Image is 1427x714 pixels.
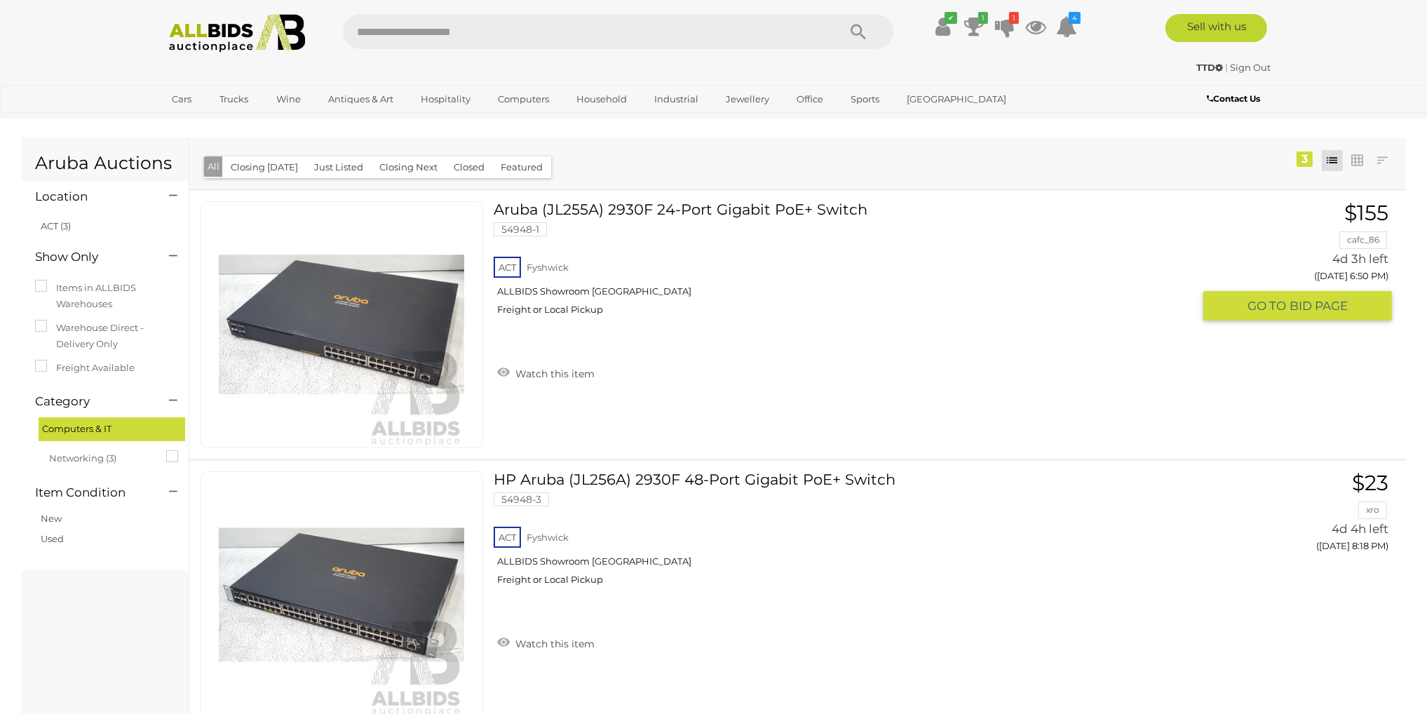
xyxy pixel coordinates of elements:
[1069,12,1081,24] i: 4
[35,280,175,313] label: Items in ALLBIDS Warehouses
[49,447,154,466] span: Networking (3)
[163,88,201,111] a: Cars
[1203,291,1392,321] button: GO TOBID PAGE
[492,156,551,178] button: Featured
[933,14,954,39] a: ✔
[1226,62,1229,73] span: |
[1009,12,1019,24] i: 1
[504,201,1193,326] a: Aruba (JL255A) 2930F 24-Port Gigabit PoE+ Switch 54948-1 ACT Fyshwick ALLBIDS Showroom [GEOGRAPHI...
[219,202,464,447] img: 54948-1a.jpg
[267,88,310,111] a: Wine
[412,88,480,111] a: Hospitality
[823,14,893,49] button: Search
[41,533,64,544] a: Used
[994,14,1015,39] a: 1
[35,360,135,376] label: Freight Available
[39,417,185,440] div: Computers & IT
[504,471,1193,596] a: HP Aruba (JL256A) 2930F 48-Port Gigabit PoE+ Switch 54948-3 ACT Fyshwick ALLBIDS Showroom [GEOGRA...
[1297,151,1313,167] div: 3
[35,250,148,264] h4: Show Only
[35,320,175,353] label: Warehouse Direct - Delivery Only
[1197,62,1226,73] a: TTD
[35,395,148,408] h4: Category
[319,88,403,111] a: Antiques & Art
[35,154,175,173] h1: Aruba Auctions
[445,156,493,178] button: Closed
[494,632,598,653] a: Watch this item
[1344,200,1388,226] span: $155
[645,88,708,111] a: Industrial
[1214,201,1392,322] a: $155 cafc_86 4d 3h left ([DATE] 6:50 PM) GO TOBID PAGE
[898,88,1015,111] a: [GEOGRAPHIC_DATA]
[945,12,957,24] i: ✔
[717,88,778,111] a: Jewellery
[978,12,988,24] i: 1
[1214,471,1392,559] a: $23 xro 4d 4h left ([DATE] 8:18 PM)
[787,88,832,111] a: Office
[306,156,372,178] button: Just Listed
[1197,62,1224,73] strong: TTD
[512,368,595,380] span: Watch this item
[489,88,558,111] a: Computers
[210,88,258,111] a: Trucks
[41,513,62,524] a: New
[494,362,598,383] a: Watch this item
[204,156,223,177] button: All
[1290,298,1348,314] span: BID PAGE
[963,14,985,39] a: 1
[1247,298,1290,314] span: GO TO
[1231,62,1271,73] a: Sign Out
[1207,91,1264,107] a: Contact Us
[1165,14,1267,42] a: Sell with us
[222,156,306,178] button: Closing [DATE]
[1207,93,1260,104] b: Contact Us
[371,156,446,178] button: Closing Next
[512,638,595,650] span: Watch this item
[1056,14,1077,39] a: 4
[35,190,148,203] h4: Location
[567,88,636,111] a: Household
[841,88,888,111] a: Sports
[161,14,313,53] img: Allbids.com.au
[41,220,71,231] a: ACT (3)
[35,486,148,499] h4: Item Condition
[1352,470,1388,496] span: $23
